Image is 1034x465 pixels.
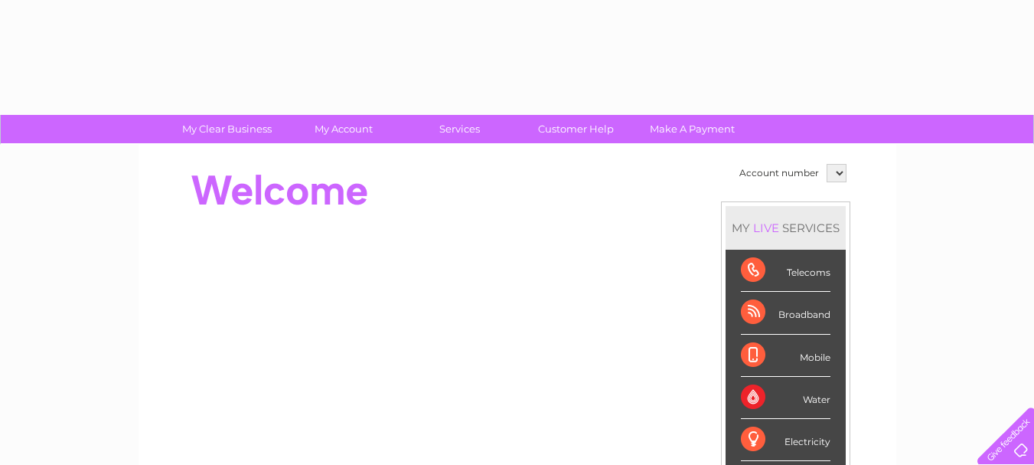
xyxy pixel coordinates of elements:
[629,115,755,143] a: Make A Payment
[741,292,830,334] div: Broadband
[396,115,523,143] a: Services
[741,419,830,461] div: Electricity
[741,335,830,377] div: Mobile
[726,206,846,250] div: MY SERVICES
[280,115,406,143] a: My Account
[741,377,830,419] div: Water
[164,115,290,143] a: My Clear Business
[750,221,782,235] div: LIVE
[513,115,639,143] a: Customer Help
[736,160,823,186] td: Account number
[741,250,830,292] div: Telecoms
